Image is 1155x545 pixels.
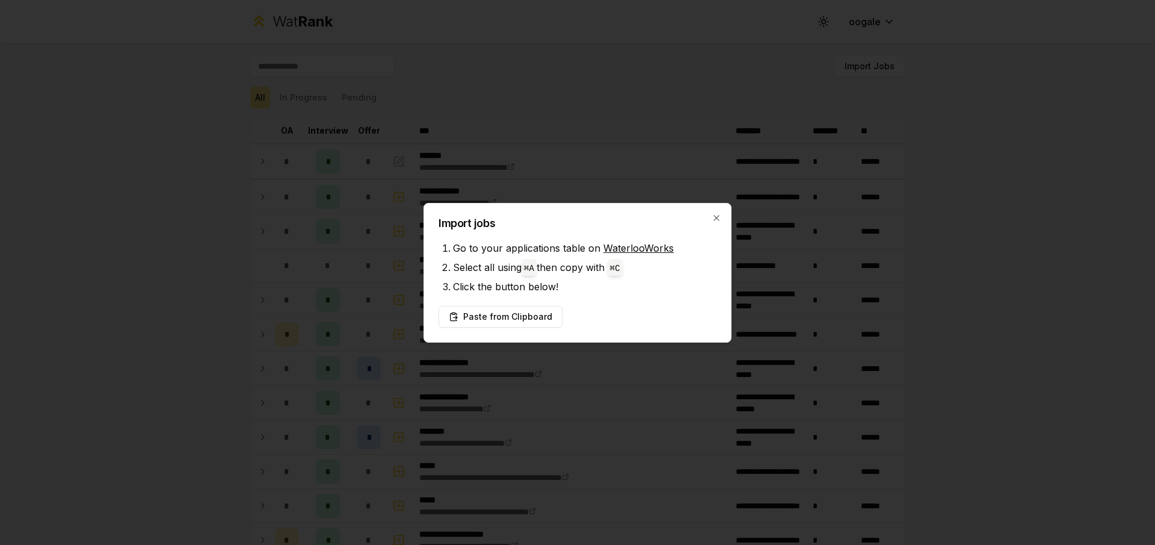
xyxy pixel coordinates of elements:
[453,277,716,296] li: Click the button below!
[453,238,716,258] li: Go to your applications table on
[453,258,716,277] li: Select all using then copy with
[439,306,562,328] button: Paste from Clipboard
[524,264,534,273] code: ⌘ A
[603,242,674,254] a: WaterlooWorks
[439,218,716,229] h2: Import jobs
[610,264,620,273] code: ⌘ C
